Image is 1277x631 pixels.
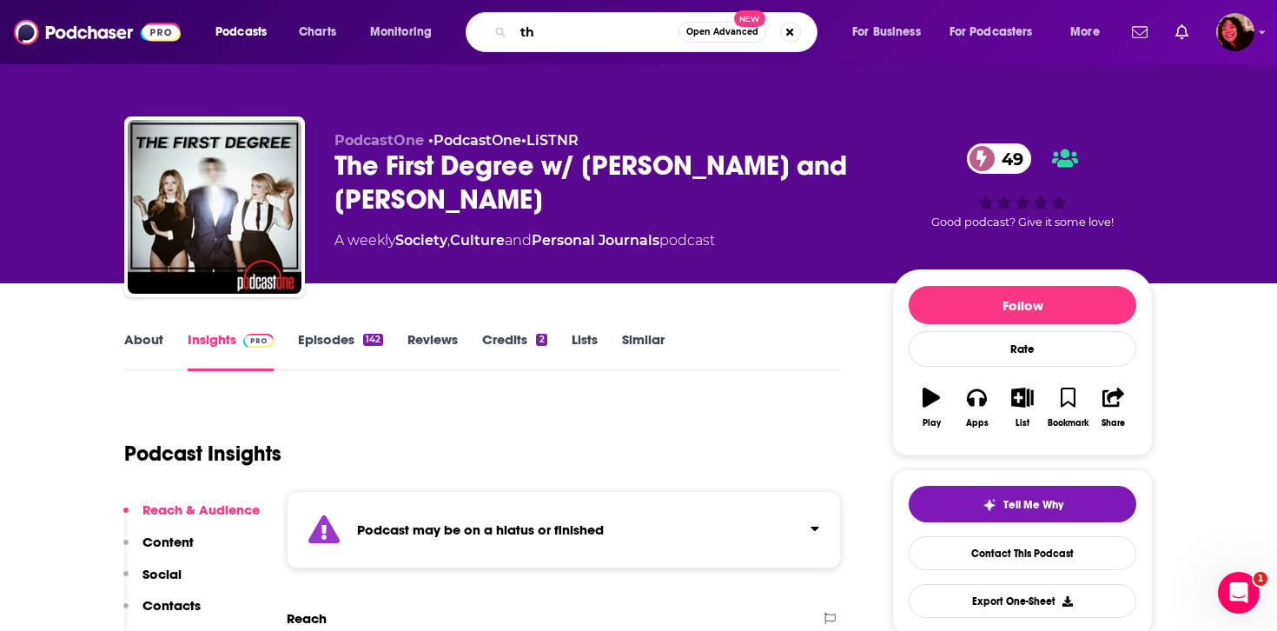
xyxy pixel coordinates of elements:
p: Contacts [142,597,201,614]
img: Podchaser - Follow, Share and Rate Podcasts [14,16,181,49]
button: Follow [909,286,1136,324]
div: Play [923,418,941,428]
iframe: Intercom live chat [1218,572,1260,614]
span: For Business [852,20,921,44]
span: PodcastOne [334,132,424,149]
a: Personal Journals [532,232,659,249]
button: open menu [938,18,1058,46]
a: Similar [622,331,665,371]
a: Culture [450,232,505,249]
span: New [734,10,765,27]
button: Share [1091,376,1136,439]
h2: Reach [287,610,327,627]
span: Open Advanced [686,28,758,37]
a: Society [395,232,447,249]
span: Tell Me Why [1003,498,1063,512]
img: Podchaser Pro [243,334,274,348]
a: Contact This Podcast [909,536,1136,570]
button: Open AdvancedNew [678,22,766,43]
a: 49 [967,143,1032,174]
button: tell me why sparkleTell Me Why [909,486,1136,522]
img: The First Degree w/ Jac Vanek and Alexis Linkletter [128,120,301,294]
button: open menu [840,18,943,46]
a: Credits2 [482,331,546,371]
button: Play [909,376,954,439]
button: open menu [358,18,454,46]
a: Show notifications dropdown [1168,17,1195,47]
button: Apps [954,376,999,439]
button: List [1000,376,1045,439]
a: Reviews [407,331,458,371]
input: Search podcasts, credits, & more... [513,18,678,46]
div: A weekly podcast [334,230,715,251]
img: User Profile [1216,13,1254,51]
div: Rate [909,331,1136,367]
span: Logged in as Kathryn-Musilek [1216,13,1254,51]
h1: Podcast Insights [124,441,281,467]
span: Monitoring [370,20,432,44]
a: Show notifications dropdown [1125,17,1155,47]
span: Good podcast? Give it some love! [931,216,1114,229]
img: tell me why sparkle [983,498,996,512]
div: Bookmark [1048,418,1088,428]
p: Reach & Audience [142,501,260,518]
button: Social [123,566,182,598]
div: 2 [536,334,546,346]
a: Charts [288,18,347,46]
span: , [447,232,450,249]
button: open menu [203,18,289,46]
div: List [1016,418,1029,428]
button: Bookmark [1045,376,1090,439]
div: 49Good podcast? Give it some love! [892,132,1153,240]
div: Share [1102,418,1125,428]
a: About [124,331,163,371]
a: LiSTNR [526,132,579,149]
a: Lists [572,331,598,371]
p: Content [142,534,194,550]
button: Export One-Sheet [909,584,1136,618]
span: • [428,132,521,149]
span: 1 [1254,572,1267,586]
span: For Podcasters [949,20,1033,44]
div: Apps [966,418,989,428]
button: Content [123,534,194,566]
span: 49 [984,143,1032,174]
button: open menu [1058,18,1122,46]
div: 142 [363,334,383,346]
span: Charts [299,20,336,44]
button: Contacts [123,597,201,629]
span: • [521,132,579,149]
p: Social [142,566,182,582]
div: Search podcasts, credits, & more... [482,12,834,52]
strong: Podcast may be on a hiatus or finished [357,521,604,538]
span: More [1070,20,1100,44]
a: InsightsPodchaser Pro [188,331,274,371]
a: PodcastOne [433,132,521,149]
section: Click to expand status details [287,491,841,568]
a: Episodes142 [298,331,383,371]
span: Podcasts [215,20,267,44]
button: Reach & Audience [123,501,260,534]
button: Show profile menu [1216,13,1254,51]
span: and [505,232,532,249]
